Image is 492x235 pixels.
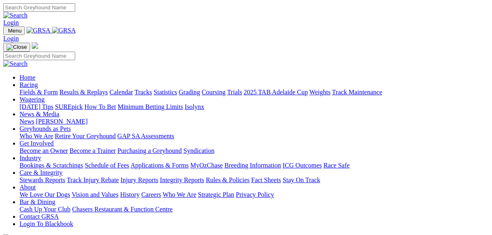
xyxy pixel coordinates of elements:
[55,103,83,110] a: SUREpick
[20,103,489,111] div: Wagering
[20,184,36,191] a: About
[3,60,28,67] img: Search
[20,220,73,227] a: Login To Blackbook
[20,140,54,147] a: Get Involved
[309,89,331,96] a: Weights
[32,42,38,49] img: logo-grsa-white.png
[3,19,19,26] a: Login
[251,176,281,183] a: Fact Sheets
[163,191,196,198] a: Who We Are
[20,162,489,169] div: Industry
[20,89,58,96] a: Fields & Form
[20,118,489,125] div: News & Media
[20,206,489,213] div: Bar & Dining
[118,147,182,154] a: Purchasing a Greyhound
[20,111,59,117] a: News & Media
[3,52,75,60] input: Search
[224,162,281,169] a: Breeding Information
[236,191,274,198] a: Privacy Policy
[20,176,489,184] div: Care & Integrity
[3,43,30,52] button: Toggle navigation
[190,162,223,169] a: MyOzChase
[323,162,349,169] a: Race Safe
[198,191,234,198] a: Strategic Plan
[26,27,50,34] img: GRSA
[141,191,161,198] a: Careers
[85,162,129,169] a: Schedule of Fees
[20,89,489,96] div: Racing
[118,133,174,139] a: GAP SA Assessments
[20,118,34,125] a: News
[7,44,27,50] img: Close
[85,103,116,110] a: How To Bet
[20,147,489,154] div: Get Involved
[3,26,25,35] button: Toggle navigation
[20,133,489,140] div: Greyhounds as Pets
[20,169,63,176] a: Care & Integrity
[160,176,204,183] a: Integrity Reports
[70,147,116,154] a: Become a Trainer
[3,35,19,42] a: Login
[20,213,59,220] a: Contact GRSA
[183,147,214,154] a: Syndication
[3,12,28,19] img: Search
[20,96,45,103] a: Wagering
[227,89,242,96] a: Trials
[20,198,55,205] a: Bar & Dining
[72,206,172,213] a: Chasers Restaurant & Function Centre
[20,74,35,81] a: Home
[20,191,70,198] a: We Love Our Dogs
[55,133,116,139] a: Retire Your Greyhound
[20,125,71,132] a: Greyhounds as Pets
[20,206,70,213] a: Cash Up Your Club
[52,27,76,34] img: GRSA
[120,191,139,198] a: History
[8,28,22,34] span: Menu
[118,103,183,110] a: Minimum Betting Limits
[20,176,65,183] a: Stewards Reports
[20,103,53,110] a: [DATE] Tips
[332,89,382,96] a: Track Maintenance
[20,133,53,139] a: Who We Are
[36,118,87,125] a: [PERSON_NAME]
[20,147,68,154] a: Become an Owner
[202,89,226,96] a: Coursing
[20,81,38,88] a: Racing
[109,89,133,96] a: Calendar
[154,89,177,96] a: Statistics
[72,191,118,198] a: Vision and Values
[135,89,152,96] a: Tracks
[244,89,308,96] a: 2025 TAB Adelaide Cup
[20,162,83,169] a: Bookings & Scratchings
[20,154,41,161] a: Industry
[59,89,108,96] a: Results & Replays
[179,89,200,96] a: Grading
[131,162,189,169] a: Applications & Forms
[206,176,250,183] a: Rules & Policies
[283,176,320,183] a: Stay On Track
[185,103,204,110] a: Isolynx
[20,191,489,198] div: About
[283,162,322,169] a: ICG Outcomes
[3,3,75,12] input: Search
[67,176,119,183] a: Track Injury Rebate
[120,176,158,183] a: Injury Reports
